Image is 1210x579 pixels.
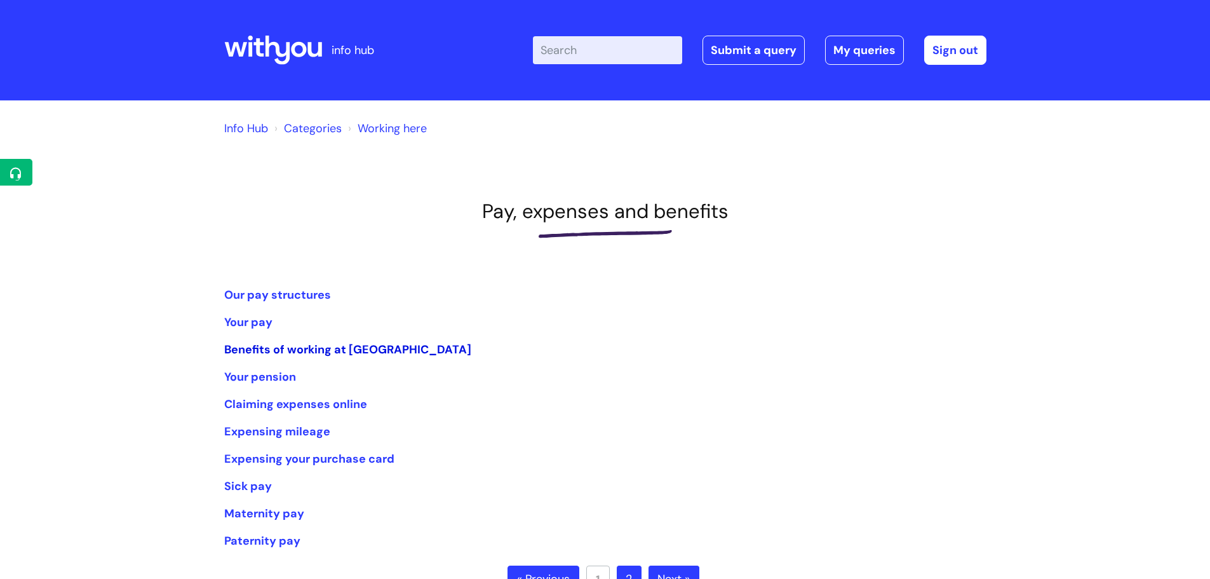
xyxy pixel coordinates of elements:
a: Your pension [224,369,296,385]
li: Solution home [271,118,342,139]
h1: Pay, expenses and benefits [224,200,986,223]
a: My queries [825,36,904,65]
a: Info Hub [224,121,268,136]
div: | - [533,36,986,65]
a: Your pay [224,315,272,330]
a: Working here [358,121,427,136]
a: Paternity pay [224,533,300,548]
input: Search [533,36,682,64]
a: Sick pay [224,479,272,494]
a: Expensing your purchase card [224,451,394,467]
a: Claiming expenses online [224,397,367,412]
a: Benefits of working at [GEOGRAPHIC_DATA] [224,342,471,357]
a: Sign out [924,36,986,65]
a: Categories [284,121,342,136]
a: Our pay structures [224,287,331,303]
li: Working here [345,118,427,139]
a: Submit a query [702,36,805,65]
a: Maternity pay [224,506,304,521]
p: info hub [332,40,374,60]
a: Expensing mileage [224,424,330,439]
